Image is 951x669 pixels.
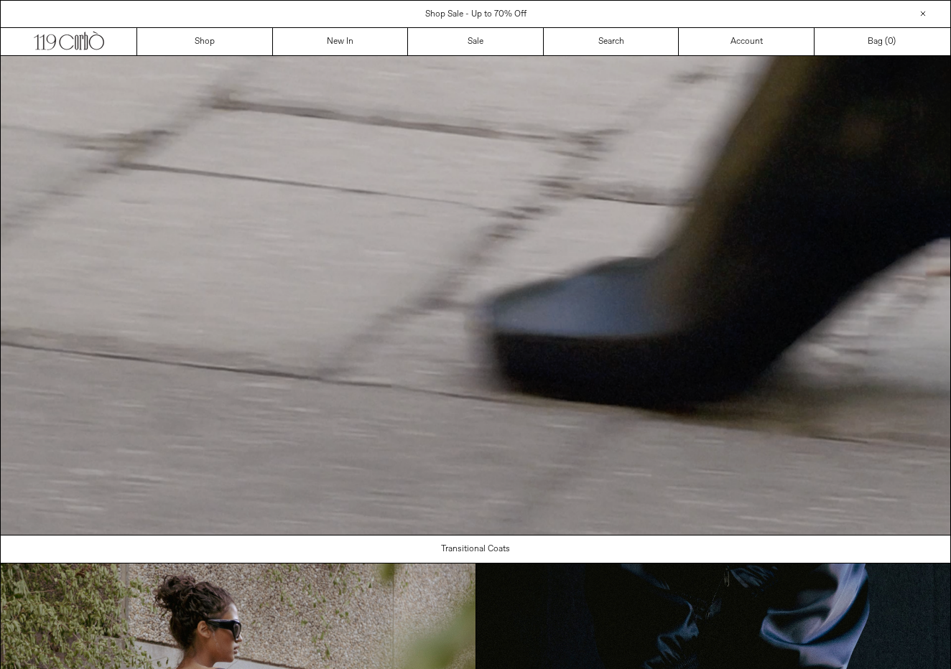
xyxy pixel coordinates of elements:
a: Search [544,28,679,55]
span: ) [888,35,896,48]
a: Sale [408,28,544,55]
a: New In [273,28,409,55]
a: Shop Sale - Up to 70% Off [425,9,526,20]
span: 0 [888,36,893,47]
a: Your browser does not support the video tag. [1,527,950,538]
a: Shop [137,28,273,55]
a: Bag () [815,28,950,55]
a: Transitional Coats [1,535,951,563]
video: Your browser does not support the video tag. [1,56,950,535]
a: Account [679,28,815,55]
